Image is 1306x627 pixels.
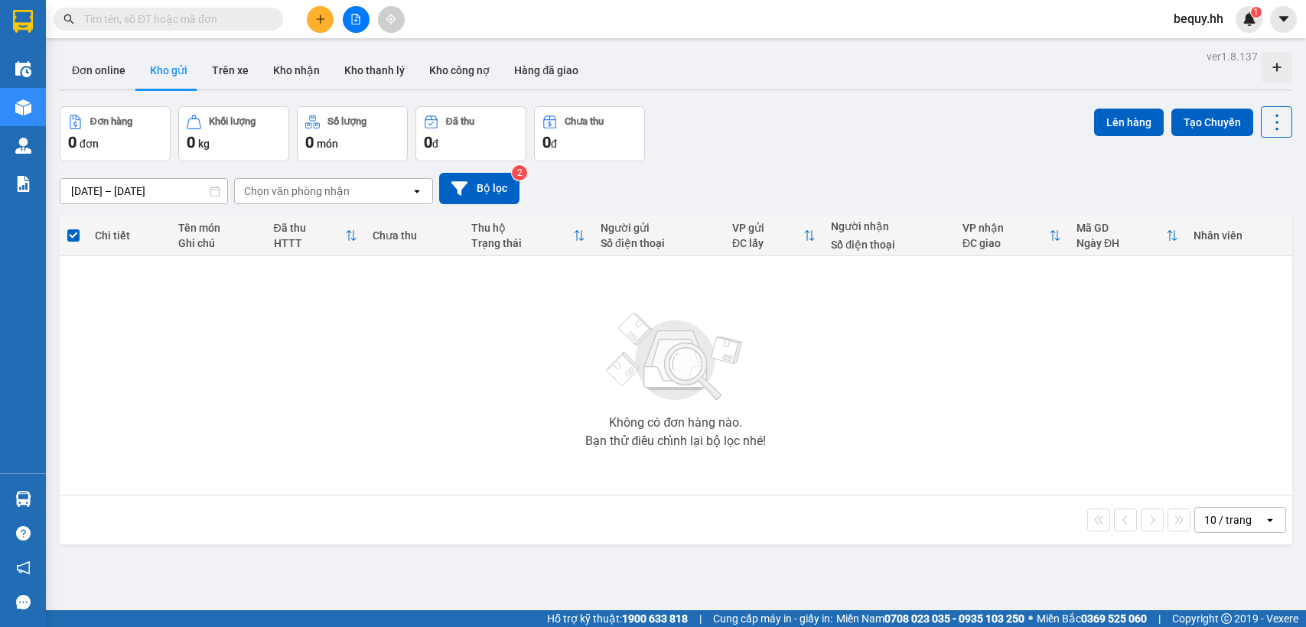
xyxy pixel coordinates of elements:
[1194,229,1285,242] div: Nhân viên
[15,138,31,154] img: warehouse-icon
[547,610,688,627] span: Hỗ trợ kỹ thuật:
[411,185,423,197] svg: open
[831,220,947,232] div: Người nhận
[15,61,31,77] img: warehouse-icon
[1094,109,1164,136] button: Lên hàng
[244,184,350,199] div: Chọn văn phòng nhận
[307,6,334,33] button: plus
[962,237,1049,249] div: ĐC giao
[1081,612,1147,625] strong: 0369 525 060
[350,14,361,24] span: file-add
[297,106,408,161] button: Số lượng0món
[432,138,438,150] span: đ
[1221,613,1232,624] span: copyright
[601,237,717,249] div: Số điện thoại
[200,52,261,89] button: Trên xe
[373,229,456,242] div: Chưa thu
[962,222,1049,234] div: VP nhận
[138,52,200,89] button: Kho gửi
[1037,610,1147,627] span: Miền Bắc
[836,610,1024,627] span: Miền Nam
[274,222,345,234] div: Đã thu
[64,14,74,24] span: search
[1171,109,1253,136] button: Tạo Chuyến
[332,52,417,89] button: Kho thanh lý
[317,138,338,150] span: món
[80,138,99,150] span: đơn
[622,612,688,625] strong: 1900 633 818
[305,133,314,151] span: 0
[417,52,502,89] button: Kho công nợ
[542,133,551,151] span: 0
[1069,216,1186,256] th: Toggle SortBy
[439,173,519,204] button: Bộ lọc
[502,52,591,89] button: Hàng đã giao
[386,14,396,24] span: aim
[551,138,557,150] span: đ
[599,304,752,411] img: svg+xml;base64,PHN2ZyBjbGFzcz0ibGlzdC1wbHVnX19zdmciIHhtbG5zPSJodHRwOi8vd3d3LnczLm9yZy8yMDAwL3N2Zy...
[16,595,31,609] span: message
[1204,512,1252,528] div: 10 / trang
[60,106,171,161] button: Đơn hàng0đơn
[1076,222,1166,234] div: Mã GD
[266,216,365,256] th: Toggle SortBy
[178,106,289,161] button: Khối lượng0kg
[315,14,326,24] span: plus
[415,106,526,161] button: Đã thu0đ
[178,237,258,249] div: Ghi chú
[95,229,163,242] div: Chi tiết
[1076,237,1166,249] div: Ngày ĐH
[198,138,210,150] span: kg
[955,216,1069,256] th: Toggle SortBy
[60,52,138,89] button: Đơn online
[274,237,345,249] div: HTTT
[446,116,474,127] div: Đã thu
[1028,616,1033,622] span: ⚪️
[187,133,195,151] span: 0
[424,133,432,151] span: 0
[60,179,227,203] input: Select a date range.
[471,222,573,234] div: Thu hộ
[343,6,370,33] button: file-add
[1251,7,1262,18] sup: 1
[1242,12,1256,26] img: icon-new-feature
[1158,610,1161,627] span: |
[534,106,645,161] button: Chưa thu0đ
[378,6,405,33] button: aim
[261,52,332,89] button: Kho nhận
[327,116,366,127] div: Số lượng
[1270,6,1297,33] button: caret-down
[512,165,527,180] sup: 2
[1253,7,1259,18] span: 1
[209,116,256,127] div: Khối lượng
[699,610,702,627] span: |
[15,99,31,115] img: warehouse-icon
[90,116,132,127] div: Đơn hàng
[16,526,31,541] span: question-circle
[68,133,77,151] span: 0
[831,239,947,251] div: Số điện thoại
[732,222,803,234] div: VP gửi
[1207,48,1258,65] div: ver 1.8.137
[884,612,1024,625] strong: 0708 023 035 - 0935 103 250
[16,560,31,575] span: notification
[609,417,742,429] div: Không có đơn hàng nào.
[1161,9,1236,28] span: bequy.hh
[15,491,31,507] img: warehouse-icon
[585,435,766,447] div: Bạn thử điều chỉnh lại bộ lọc nhé!
[565,116,604,127] div: Chưa thu
[725,216,823,256] th: Toggle SortBy
[178,222,258,234] div: Tên món
[84,11,265,28] input: Tìm tên, số ĐT hoặc mã đơn
[713,610,832,627] span: Cung cấp máy in - giấy in:
[15,176,31,192] img: solution-icon
[471,237,573,249] div: Trạng thái
[1262,52,1292,83] div: Tạo kho hàng mới
[601,222,717,234] div: Người gửi
[464,216,593,256] th: Toggle SortBy
[1277,12,1291,26] span: caret-down
[13,10,33,33] img: logo-vxr
[732,237,803,249] div: ĐC lấy
[1264,514,1276,526] svg: open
